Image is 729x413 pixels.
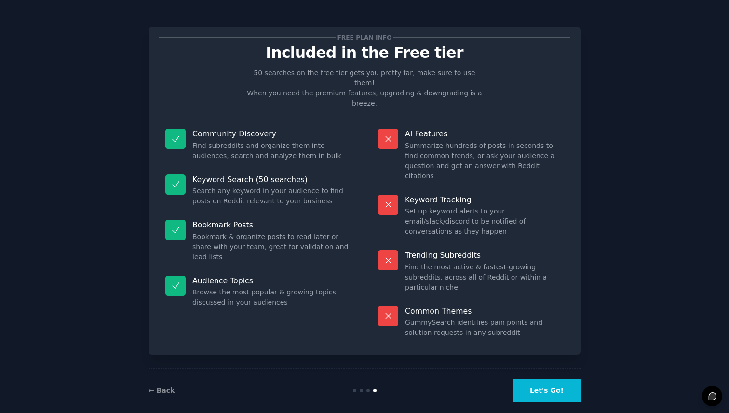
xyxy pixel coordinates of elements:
p: Bookmark Posts [192,220,351,230]
p: Keyword Tracking [405,195,564,205]
dd: GummySearch identifies pain points and solution requests in any subreddit [405,318,564,338]
p: Trending Subreddits [405,250,564,260]
p: Community Discovery [192,129,351,139]
dd: Bookmark & organize posts to read later or share with your team, great for validation and lead lists [192,232,351,262]
a: ← Back [148,386,175,394]
p: 50 searches on the free tier gets you pretty far, make sure to use them! When you need the premiu... [243,68,486,108]
dd: Summarize hundreds of posts in seconds to find common trends, or ask your audience a question and... [405,141,564,181]
dd: Find subreddits and organize them into audiences, search and analyze them in bulk [192,141,351,161]
dd: Set up keyword alerts to your email/slack/discord to be notified of conversations as they happen [405,206,564,237]
p: Included in the Free tier [159,44,570,61]
p: AI Features [405,129,564,139]
dd: Browse the most popular & growing topics discussed in your audiences [192,287,351,307]
p: Common Themes [405,306,564,316]
button: Let's Go! [513,379,580,402]
dd: Find the most active & fastest-growing subreddits, across all of Reddit or within a particular niche [405,262,564,293]
span: Free plan info [336,32,393,42]
p: Audience Topics [192,276,351,286]
dd: Search any keyword in your audience to find posts on Reddit relevant to your business [192,186,351,206]
p: Keyword Search (50 searches) [192,174,351,185]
